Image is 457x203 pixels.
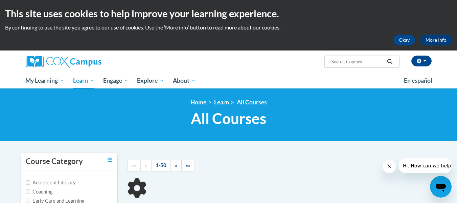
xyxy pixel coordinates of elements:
[330,58,385,66] input: Search Courses
[5,24,452,31] p: By continuing to use the site you agree to our use of cookies. Use the ‘More info’ button to read...
[16,73,442,88] div: Main menu
[26,189,30,194] input: Checkbox for Options
[151,160,171,171] a: 1-50
[26,179,76,186] label: Adolescent Literacy
[420,35,452,45] a: More Info
[399,158,452,173] iframe: Message from company
[191,109,266,127] span: All Courses
[404,77,432,84] span: En español
[383,160,396,173] iframe: Close message
[214,99,229,106] a: Learn
[73,77,94,85] span: Learn
[5,7,452,20] h2: This site uses cookies to help improve your learning experience.
[168,73,200,88] a: About
[21,73,69,88] a: My Learning
[186,162,190,168] span: »»
[145,162,147,168] span: «
[137,77,164,85] span: Explore
[103,77,129,85] span: Engage
[26,188,52,196] label: Coaching
[133,73,168,88] a: Explore
[399,74,437,88] a: En español
[26,56,154,68] a: Cox Campus
[140,160,152,171] a: Previous
[237,99,267,106] a: All Courses
[181,160,195,171] a: End
[25,77,64,85] span: My Learning
[99,73,133,88] a: Engage
[190,99,206,106] a: Home
[4,5,55,10] span: Hi. How can we help?
[132,162,136,168] span: ««
[173,77,196,85] span: About
[108,156,112,164] a: Toggle collapse
[26,199,30,203] input: Checkbox for Options
[26,56,101,68] img: Cox Campus
[393,35,415,45] button: Okay
[69,73,99,88] a: Learn
[175,162,177,168] span: »
[430,176,452,198] iframe: Button to launch messaging window
[411,56,432,66] button: Account Settings
[26,180,30,185] input: Checkbox for Options
[385,58,395,66] button: Search
[170,160,182,171] a: Next
[26,156,83,167] h3: Course Category
[127,160,141,171] a: Begining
